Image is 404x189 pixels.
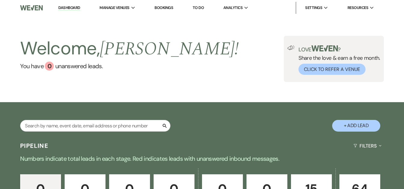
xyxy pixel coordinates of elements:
h3: Pipeline [20,142,48,150]
div: Share the love & earn a free month. [295,45,380,75]
img: loud-speaker-illustration.svg [287,45,295,50]
h2: Welcome, [20,36,239,62]
span: Settings [305,5,322,11]
button: + Add Lead [332,120,380,132]
span: Analytics [223,5,243,11]
img: weven-logo-green.svg [311,45,338,51]
span: Resources [347,5,368,11]
a: To Do [193,5,204,10]
button: Filters [351,138,384,154]
a: You have 0 unanswered leads. [20,62,239,71]
span: [PERSON_NAME] ! [100,35,239,63]
input: Search by name, event date, email address or phone number [20,120,170,132]
a: Bookings [155,5,173,10]
button: Click to Refer a Venue [298,64,366,75]
a: Dashboard [58,5,80,11]
span: Manage Venues [99,5,129,11]
img: Weven Logo [20,2,43,14]
div: 0 [45,62,54,71]
p: Love ? [298,45,380,52]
